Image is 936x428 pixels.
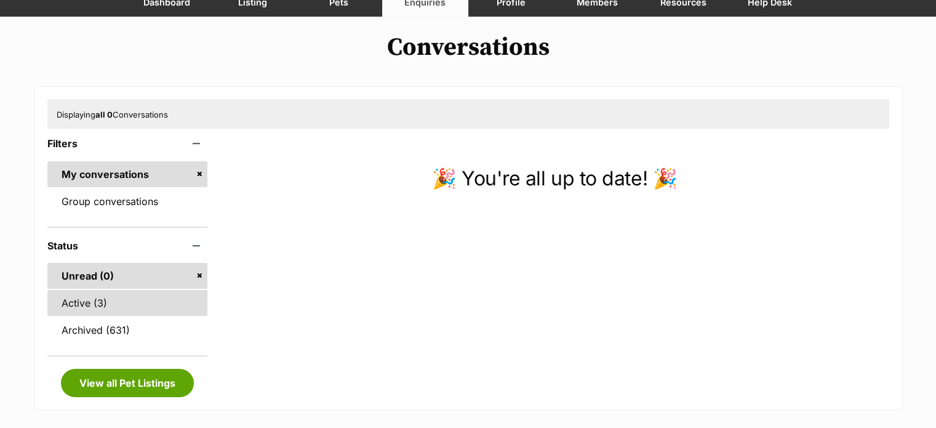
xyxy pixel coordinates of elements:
a: Active (3) [47,290,208,316]
a: View all Pet Listings [61,369,194,397]
a: Archived (631) [47,317,208,343]
a: My conversations [47,161,208,187]
p: 🎉 You're all up to date! 🎉 [220,164,889,193]
header: Filters [47,138,208,149]
a: Group conversations [47,188,208,214]
span: Displaying Conversations [57,110,168,119]
a: Unread (0) [47,263,208,289]
header: Status [47,240,208,251]
strong: all 0 [95,110,113,119]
